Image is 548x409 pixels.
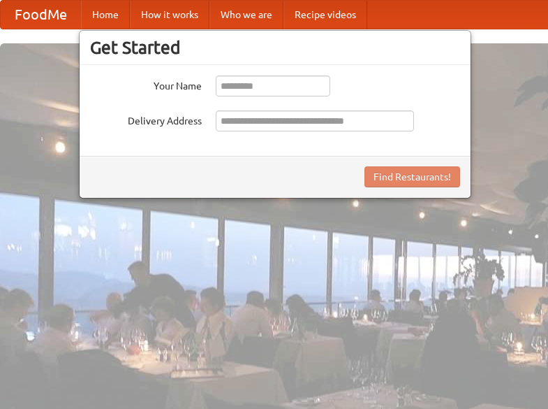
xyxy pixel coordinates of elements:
[1,1,81,29] a: FoodMe
[209,1,283,29] a: Who we are
[90,76,202,93] label: Your Name
[90,37,460,58] h3: Get Started
[364,166,460,187] button: Find Restaurants!
[90,110,202,128] label: Delivery Address
[81,1,130,29] a: Home
[283,1,367,29] a: Recipe videos
[130,1,209,29] a: How it works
